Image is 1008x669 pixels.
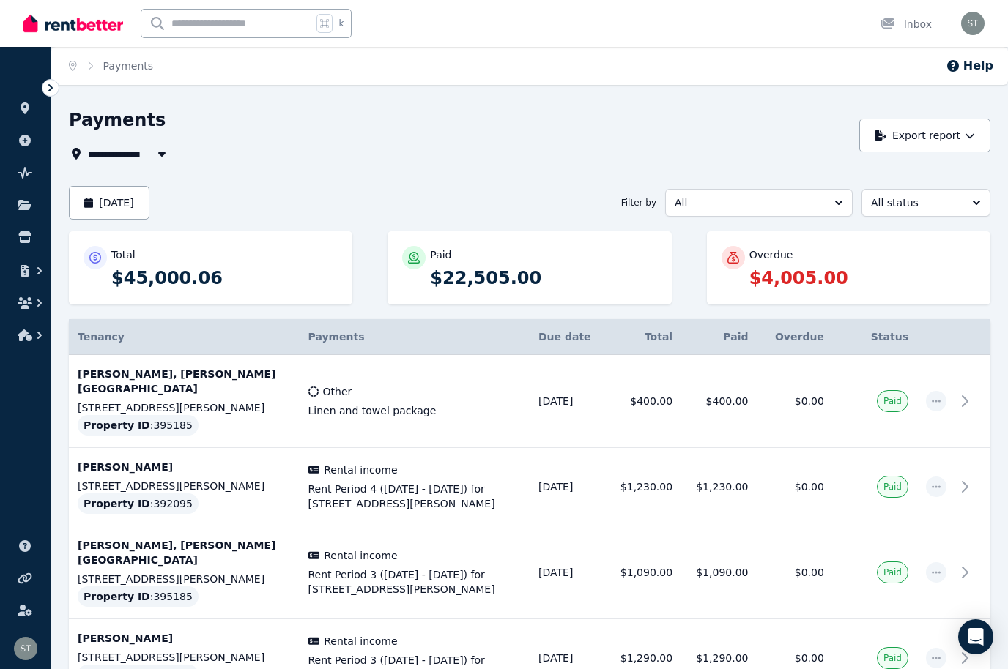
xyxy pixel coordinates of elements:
[324,463,397,477] span: Rental income
[111,266,338,290] p: $45,000.06
[795,652,824,664] span: $0.00
[749,247,793,262] p: Overdue
[78,650,291,665] p: [STREET_ADDRESS][PERSON_NAME]
[78,538,291,567] p: [PERSON_NAME], [PERSON_NAME] [GEOGRAPHIC_DATA]
[606,355,681,448] td: $400.00
[69,319,300,355] th: Tenancy
[681,319,757,355] th: Paid
[749,266,976,290] p: $4,005.00
[111,247,136,262] p: Total
[675,195,823,210] span: All
[338,18,344,29] span: k
[84,496,150,511] span: Property ID
[881,17,932,31] div: Inbox
[681,526,757,619] td: $1,090.00
[606,526,681,619] td: $1,090.00
[795,567,824,578] span: $0.00
[324,548,397,563] span: Rental income
[308,403,522,418] span: Linen and towel package
[51,47,171,85] nav: Breadcrumb
[530,526,606,619] td: [DATE]
[606,448,681,526] td: $1,230.00
[308,482,522,511] span: Rent Period 4 ([DATE] - [DATE]) for [STREET_ADDRESS][PERSON_NAME]
[84,418,150,433] span: Property ID
[883,481,902,493] span: Paid
[78,631,291,646] p: [PERSON_NAME]
[78,479,291,493] p: [STREET_ADDRESS][PERSON_NAME]
[946,57,993,75] button: Help
[861,189,990,217] button: All status
[883,395,902,407] span: Paid
[883,567,902,578] span: Paid
[757,319,833,355] th: Overdue
[23,12,123,34] img: RentBetter
[78,586,199,607] div: : 395185
[103,60,154,72] a: Payments
[795,395,824,407] span: $0.00
[859,119,990,152] button: Export report
[84,589,150,604] span: Property ID
[621,197,656,209] span: Filter by
[530,319,606,355] th: Due date
[430,266,656,290] p: $22,505.00
[78,400,291,415] p: [STREET_ADDRESS][PERSON_NAME]
[323,384,352,399] span: Other
[69,108,166,132] h1: Payments
[958,619,993,654] div: Open Intercom Messenger
[833,319,917,355] th: Status
[14,637,37,660] img: Samantha Thomas
[78,572,291,586] p: [STREET_ADDRESS][PERSON_NAME]
[78,415,199,436] div: : 395185
[324,634,397,649] span: Rental income
[665,189,853,217] button: All
[681,355,757,448] td: $400.00
[78,367,291,396] p: [PERSON_NAME], [PERSON_NAME] [GEOGRAPHIC_DATA]
[606,319,681,355] th: Total
[883,652,902,664] span: Paid
[78,493,199,514] div: : 392095
[308,331,365,343] span: Payments
[69,186,149,220] button: [DATE]
[961,12,985,35] img: Samantha Thomas
[430,247,451,262] p: Paid
[530,448,606,526] td: [DATE]
[530,355,606,448] td: [DATE]
[78,460,291,474] p: [PERSON_NAME]
[795,481,824,493] span: $0.00
[871,195,960,210] span: All status
[681,448,757,526] td: $1,230.00
[308,567,522,597] span: Rent Period 3 ([DATE] - [DATE]) for [STREET_ADDRESS][PERSON_NAME]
